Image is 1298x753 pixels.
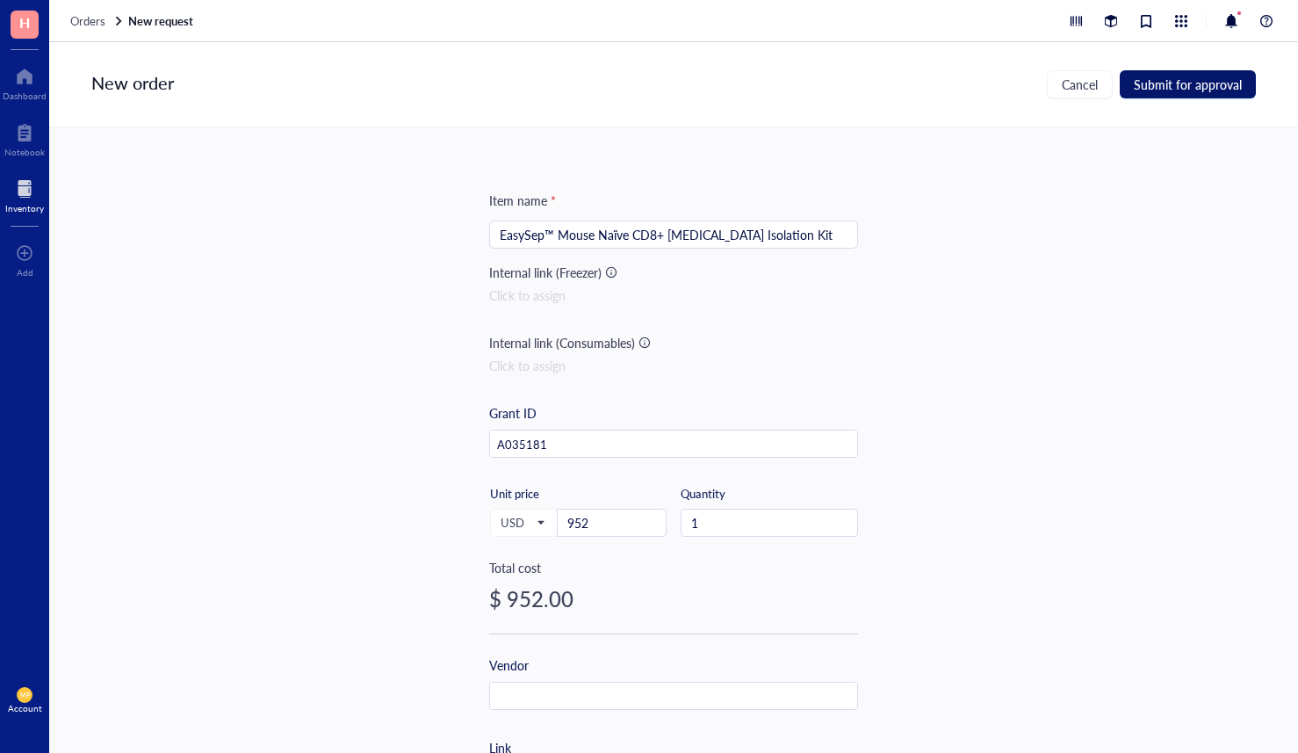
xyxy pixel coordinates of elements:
div: Inventory [5,203,44,214]
div: Unit price [490,486,600,502]
div: Add [17,267,33,278]
a: Notebook [4,119,45,157]
a: Orders [70,13,125,29]
span: Orders [70,12,105,29]
div: Item name [489,191,556,210]
div: Quantity [681,486,858,502]
div: Vendor [489,655,529,675]
button: Cancel [1047,70,1113,98]
span: MP [20,691,29,699]
div: Click to assign [489,356,858,375]
a: Dashboard [3,62,47,101]
div: Internal link (Consumables) [489,333,635,352]
span: USD [501,515,544,531]
div: $ 952.00 [489,584,858,612]
div: Dashboard [3,91,47,101]
span: Cancel [1062,77,1098,91]
button: Submit for approval [1120,70,1256,98]
div: Grant ID [489,403,537,423]
div: Total cost [489,558,858,577]
a: New request [128,13,197,29]
span: Submit for approval [1134,77,1242,91]
a: Inventory [5,175,44,214]
span: H [19,11,30,33]
div: New order [91,70,174,98]
div: Account [8,703,42,713]
div: Internal link (Freezer) [489,263,602,282]
div: Notebook [4,147,45,157]
div: Click to assign [489,286,858,305]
